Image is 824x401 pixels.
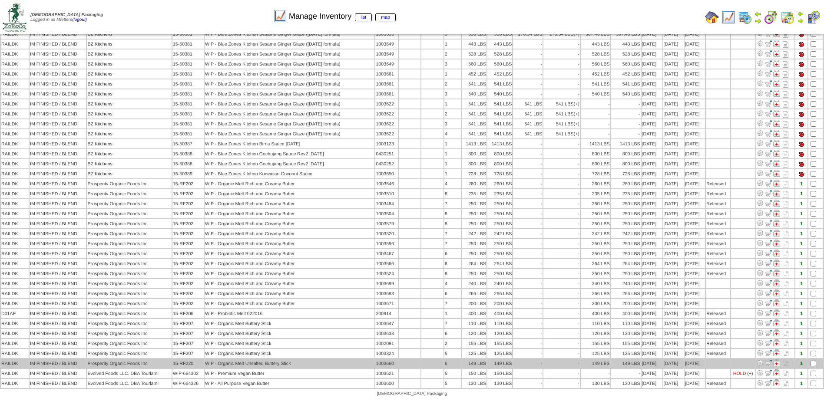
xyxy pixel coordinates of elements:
[1,69,29,79] td: RAILDK
[375,59,397,69] td: 1003649
[685,79,705,89] td: [DATE]
[757,110,764,117] img: Adjust
[783,81,788,88] i: Note
[87,49,171,59] td: BZ Kitchens
[87,39,171,49] td: BZ Kitchens
[642,59,662,69] td: [DATE]
[375,99,397,108] td: 1003622
[1,109,29,118] td: RAILDK
[757,230,764,237] img: Adjust
[773,230,780,237] img: Manage Hold
[757,90,764,97] img: Adjust
[172,39,204,49] td: 15-50381
[87,89,171,99] td: BZ Kitchens
[798,131,805,138] img: Pallet tie not set
[462,109,486,118] td: 541 LBS
[30,109,86,118] td: IM FINISHED / BLEND
[172,59,204,69] td: 15-50381
[513,119,543,128] td: 541 LBS
[1,49,29,59] td: RAILDK
[757,379,764,386] img: Adjust
[765,90,772,97] img: Move
[462,39,486,49] td: 443 LBS
[30,119,86,128] td: IM FINISHED / BLEND
[1,39,29,49] td: RAILDK
[765,200,772,207] img: Move
[375,119,397,128] td: 1003622
[757,180,764,187] img: Adjust
[798,71,805,78] img: Pallet tie not set
[765,100,772,107] img: Move
[798,81,805,88] img: Pallet tie not set
[765,60,772,67] img: Move
[765,260,772,266] img: Move
[487,79,512,89] td: 541 LBS
[757,329,764,336] img: Adjust
[30,39,86,49] td: IM FINISHED / BLEND
[765,250,772,256] img: Move
[783,101,788,108] i: Note
[757,40,764,47] img: Adjust
[773,240,780,247] img: Manage Hold
[543,79,580,89] td: -
[355,13,372,21] a: list
[30,49,86,59] td: IM FINISHED / BLEND
[273,9,287,23] img: line_graph.gif
[663,59,684,69] td: [DATE]
[543,99,580,108] td: 541 LBS
[611,49,641,59] td: 528 LBS
[375,89,397,99] td: 1003661
[765,230,772,237] img: Move
[487,109,512,118] td: 541 LBS
[773,130,780,137] img: Manage Hold
[3,3,26,32] img: zoroco-logo-small.webp
[765,150,772,157] img: Move
[765,289,772,296] img: Move
[172,129,204,138] td: 15-50381
[765,309,772,316] img: Move
[773,299,780,306] img: Manage Hold
[375,39,397,49] td: 1003649
[462,89,486,99] td: 540 LBS
[773,359,780,366] img: Manage Hold
[1,119,29,128] td: RAILDK
[783,61,788,68] i: Note
[87,129,171,138] td: BZ Kitchens
[487,69,512,79] td: 452 LBS
[765,279,772,286] img: Move
[444,79,461,89] td: 2
[685,119,705,128] td: [DATE]
[581,109,610,118] td: -
[663,79,684,89] td: [DATE]
[1,129,29,138] td: RAILDK
[663,39,684,49] td: [DATE]
[757,279,764,286] img: Adjust
[663,89,684,99] td: [DATE]
[462,79,486,89] td: 541 LBS
[444,119,461,128] td: 3
[462,59,486,69] td: 560 LBS
[773,200,780,207] img: Manage Hold
[487,49,512,59] td: 528 LBS
[757,270,764,276] img: Adjust
[205,99,375,108] td: WIP - Blue Zones Kitchen Sesame Ginger Glaze ([DATE] formula)
[773,329,780,336] img: Manage Hold
[705,10,719,24] img: home.gif
[765,180,772,187] img: Move
[685,69,705,79] td: [DATE]
[721,10,735,24] img: line_graph.gif
[755,17,761,24] img: arrowright.gif
[30,89,86,99] td: IM FINISHED / BLEND
[757,140,764,147] img: Adjust
[757,299,764,306] img: Adjust
[581,99,610,108] td: -
[375,79,397,89] td: 1003661
[172,49,204,59] td: 15-50381
[773,319,780,326] img: Manage Hold
[755,10,761,17] img: arrowleft.gif
[1,79,29,89] td: RAILDK
[172,89,204,99] td: 15-50381
[611,39,641,49] td: 443 LBS
[205,49,375,59] td: WIP - Blue Zones Kitchen Sesame Ginger Glaze ([DATE] formula)
[773,110,780,117] img: Manage Hold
